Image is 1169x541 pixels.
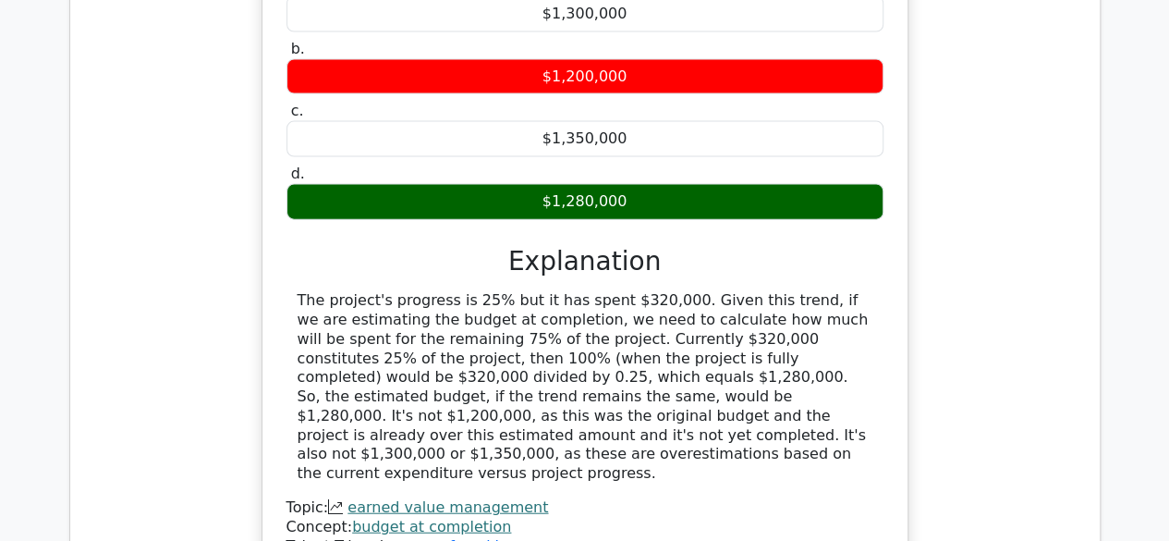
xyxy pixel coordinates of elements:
[291,40,305,57] span: b.
[291,165,305,182] span: d.
[352,518,511,535] a: budget at completion
[286,184,883,220] div: $1,280,000
[286,59,883,95] div: $1,200,000
[298,291,872,484] div: The project's progress is 25% but it has spent $320,000. Given this trend, if we are estimating t...
[286,121,883,157] div: $1,350,000
[286,518,883,537] div: Concept:
[298,246,872,277] h3: Explanation
[286,498,883,518] div: Topic:
[291,102,304,119] span: c.
[347,498,548,516] a: earned value management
